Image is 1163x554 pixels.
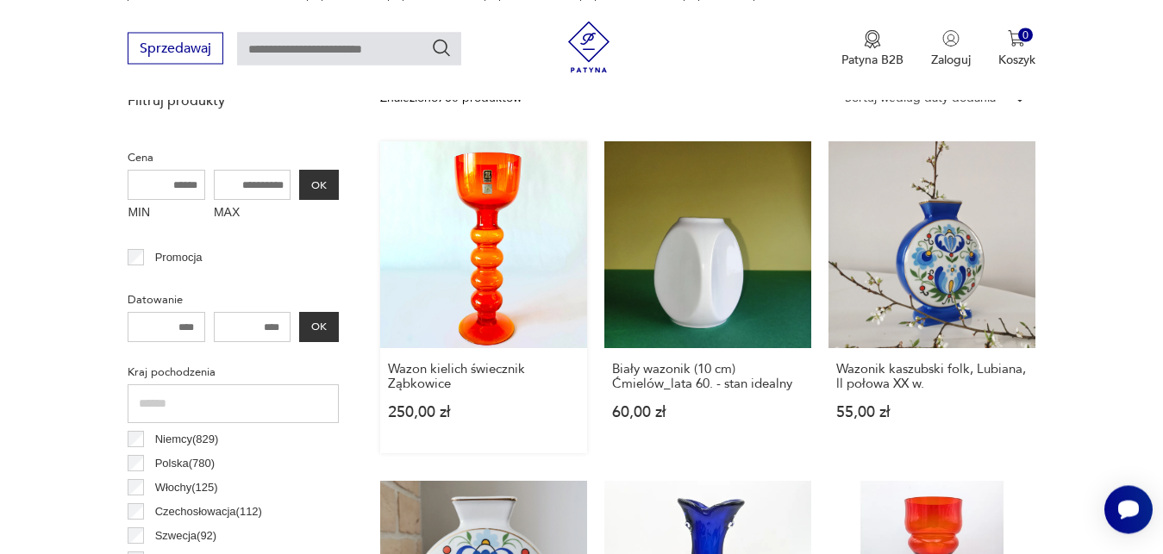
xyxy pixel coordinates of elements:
[388,362,579,391] h3: Wazon kielich świecznik Ząbkowice
[1008,29,1025,47] img: Ikona koszyka
[931,29,971,67] button: Zaloguj
[299,170,339,200] button: OK
[155,478,218,497] p: Włochy ( 125 )
[563,21,615,72] img: Patyna - sklep z meblami i dekoracjami vintage
[942,29,960,47] img: Ikonka użytkownika
[128,290,339,309] p: Datowanie
[128,91,339,110] p: Filtruj produkty
[998,29,1035,67] button: 0Koszyk
[431,37,452,58] button: Szukaj
[214,200,291,227] label: MAX
[931,51,971,67] p: Zaloguj
[604,141,811,453] a: Biały wazonik (10 cm) Ćmielów_lata 60. - stan idealnyBiały wazonik (10 cm) Ćmielów_lata 60. - sta...
[612,362,803,391] h3: Biały wazonik (10 cm) Ćmielów_lata 60. - stan idealny
[128,43,223,55] a: Sprzedawaj
[128,363,339,382] p: Kraj pochodzenia
[1018,28,1033,42] div: 0
[998,51,1035,67] p: Koszyk
[841,29,904,67] a: Ikona medaluPatyna B2B
[128,200,205,227] label: MIN
[864,29,881,48] img: Ikona medalu
[155,526,217,545] p: Szwecja ( 92 )
[128,32,223,64] button: Sprzedawaj
[155,502,262,521] p: Czechosłowacja ( 112 )
[836,405,1028,420] p: 55,00 zł
[612,405,803,420] p: 60,00 zł
[828,141,1035,453] a: Wazonik kaszubski folk, Lubiana, ll połowa XX w.Wazonik kaszubski folk, Lubiana, ll połowa XX w.5...
[128,148,339,167] p: Cena
[299,312,339,342] button: OK
[388,405,579,420] p: 250,00 zł
[155,430,219,449] p: Niemcy ( 829 )
[1104,485,1153,533] iframe: Smartsupp widget button
[380,141,587,453] a: Wazon kielich świecznik ZąbkowiceWazon kielich świecznik Ząbkowice250,00 zł
[155,454,215,473] p: Polska ( 780 )
[841,51,904,67] p: Patyna B2B
[155,248,203,267] p: Promocja
[841,29,904,67] button: Patyna B2B
[836,362,1028,391] h3: Wazonik kaszubski folk, Lubiana, ll połowa XX w.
